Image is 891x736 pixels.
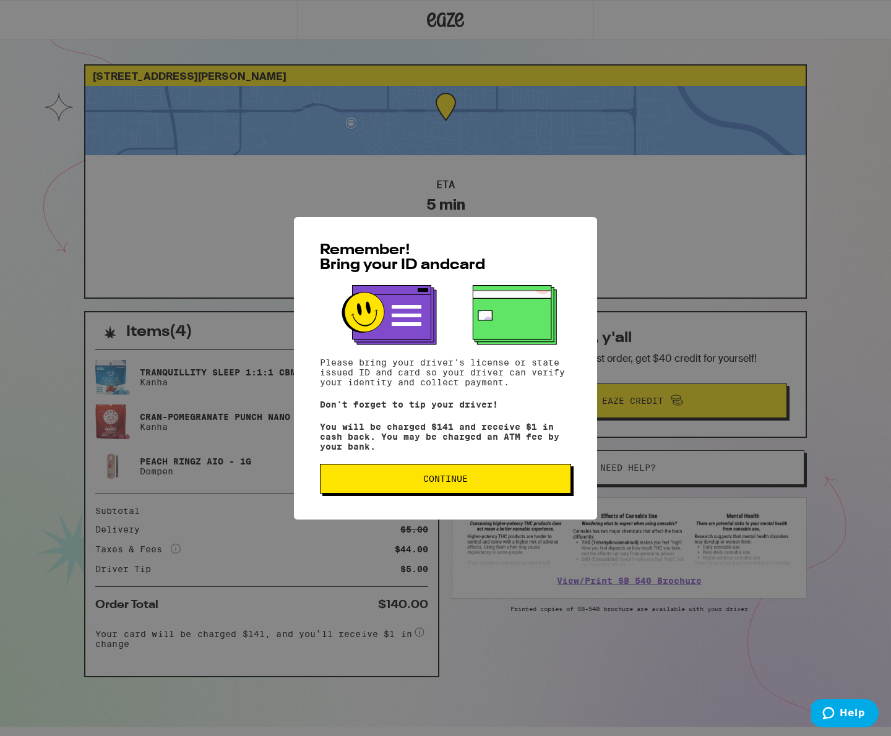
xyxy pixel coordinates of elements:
iframe: Opens a widget where you can find more information [811,699,879,730]
p: Please bring your driver's license or state issued ID and card so your driver can verify your ide... [320,357,571,387]
p: You will be charged $141 and receive $1 in cash back. You may be charged an ATM fee by your bank. [320,422,571,451]
span: Continue [423,474,468,483]
button: Continue [320,464,571,494]
span: Remember! Bring your ID and card [320,243,485,273]
p: Don't forget to tip your driver! [320,400,571,409]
